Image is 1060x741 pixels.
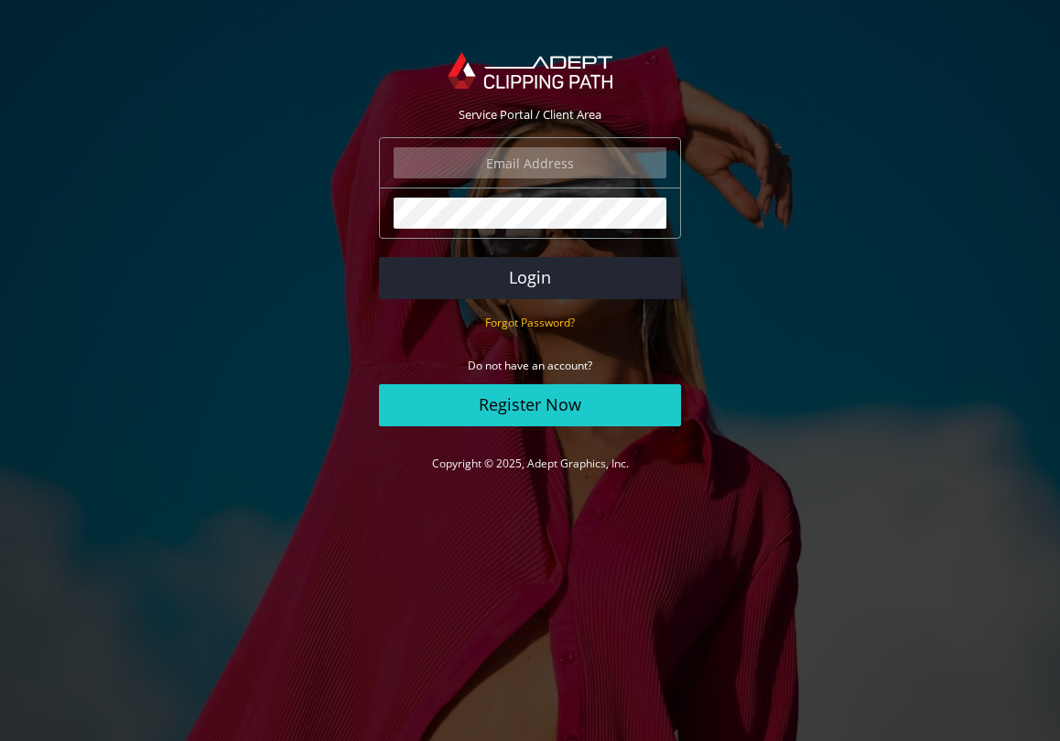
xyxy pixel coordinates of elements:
span: Service Portal / Client Area [459,106,601,123]
a: Copyright © 2025, Adept Graphics, Inc. [432,456,629,471]
button: Login [379,257,681,299]
a: Forgot Password? [485,314,575,330]
small: Do not have an account? [468,358,592,373]
small: Forgot Password? [485,315,575,330]
a: Register Now [379,384,681,426]
input: Email Address [394,147,666,178]
img: Adept Graphics [448,52,611,89]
